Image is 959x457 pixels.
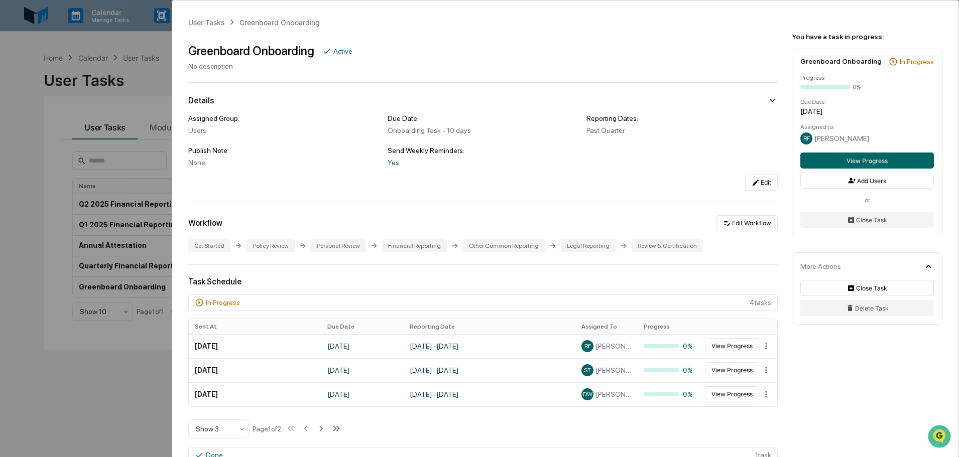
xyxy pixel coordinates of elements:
div: Financial Reporting [382,239,447,252]
div: [DATE] [800,107,934,115]
div: 4 task s [188,294,778,311]
span: [PERSON_NAME] [814,134,869,142]
div: Progress [800,74,934,81]
div: 🗄️ [73,127,81,135]
button: View Progress [705,338,759,354]
div: Due Date: [388,114,579,122]
button: View Progress [705,362,759,378]
button: Close Task [800,212,934,228]
span: Attestations [83,126,125,136]
td: [DATE] - [DATE] [404,382,575,406]
div: Other Common Reporting [463,239,545,252]
div: Due Date: [800,98,934,105]
div: Assigned Group: [188,114,380,122]
button: Edit [745,175,778,191]
div: In Progress [900,58,934,66]
div: Page 1 of 2 [253,425,281,433]
div: 🔎 [10,146,18,155]
div: You have a task in progress: [792,33,942,41]
button: View Progress [800,153,934,169]
div: Policy Review [247,239,295,252]
p: How can we help? [10,21,183,37]
button: Start new chat [171,80,183,92]
div: More Actions [800,262,841,270]
span: RF [584,343,591,350]
div: Send Weekly Reminders: [388,146,579,155]
td: [DATE] [189,358,321,382]
div: User Tasks [188,18,224,27]
div: 0% [644,390,694,398]
div: Past Quarter [586,126,778,134]
div: Task Schedule [188,277,778,286]
button: Add Users [800,173,934,189]
div: Review & Certification [632,239,703,252]
span: [PERSON_NAME] [595,366,632,374]
span: RF [803,135,810,142]
button: View Progress [705,386,759,402]
div: 0% [644,342,694,350]
img: 1746055101610-c473b297-6a78-478c-a979-82029cc54cd1 [10,77,28,95]
div: Workflow [188,218,222,228]
th: Progress [638,319,700,334]
span: Preclearance [20,126,65,136]
div: Onboarding Task - 10 days [388,126,579,134]
th: Assigned To [575,319,638,334]
span: [PERSON_NAME] [595,342,632,350]
td: [DATE] - [DATE] [404,334,575,358]
span: Data Lookup [20,145,63,156]
div: In Progress [206,298,240,307]
div: Get Started [188,239,230,252]
span: [PERSON_NAME] [595,390,632,398]
div: Personal Review [311,239,366,252]
td: [DATE] [321,382,404,406]
a: 🔎Data Lookup [6,141,67,160]
a: Powered byPylon [71,170,122,178]
iframe: Open customer support [927,424,954,451]
div: Details [188,96,214,105]
td: [DATE] [321,358,404,382]
span: DW [583,391,592,398]
div: Greenboard Onboarding [188,44,314,58]
a: 🖐️Preclearance [6,122,69,140]
div: No description [188,62,352,70]
div: 0% [644,366,694,374]
div: Yes [388,159,579,167]
button: Close Task [800,280,934,296]
span: ST [584,367,591,374]
div: Active [333,47,352,55]
div: None [188,159,380,167]
td: [DATE] [321,334,404,358]
div: Greenboard Onboarding [239,18,320,27]
div: Legal Reporting [561,239,616,252]
button: Delete Task [800,300,934,316]
th: Sent At [189,319,321,334]
div: We're available if you need us! [34,87,127,95]
div: 0% [853,83,861,90]
div: Greenboard Onboarding [800,57,882,65]
button: Edit Workflow [716,215,778,231]
div: Publish Note: [188,146,380,155]
div: 🖐️ [10,127,18,135]
a: 🗄️Attestations [69,122,129,140]
span: Pylon [100,170,122,178]
div: Start new chat [34,77,165,87]
div: Users [188,126,380,134]
th: Due Date [321,319,404,334]
th: Reporting Date [404,319,575,334]
td: [DATE] [189,334,321,358]
td: [DATE] - [DATE] [404,358,575,382]
div: Assigned to: [800,123,934,130]
div: Reporting Dates: [586,114,778,122]
td: [DATE] [189,382,321,406]
div: or [800,197,934,204]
